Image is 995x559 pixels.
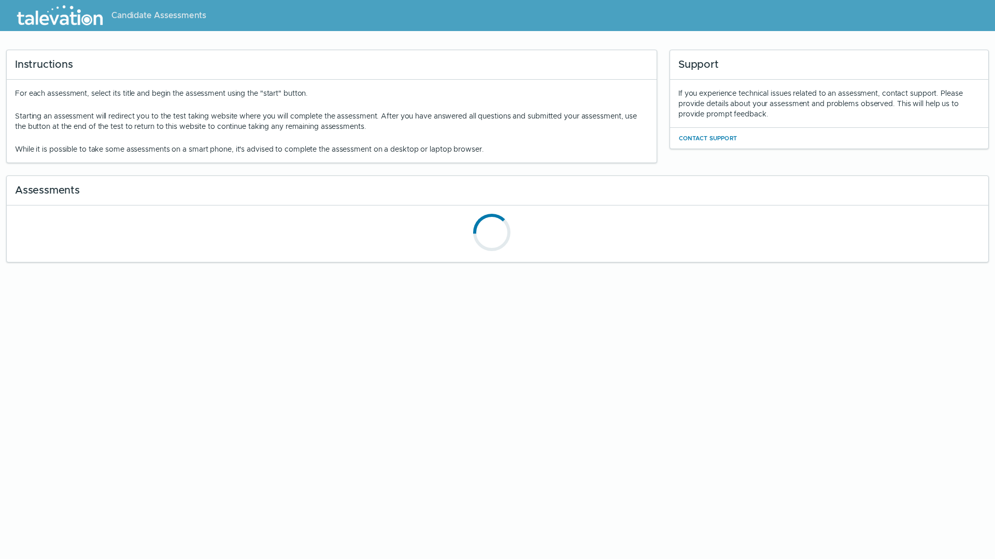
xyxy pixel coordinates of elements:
div: Support [670,50,988,80]
div: Assessments [7,176,988,205]
div: Instructions [7,50,657,80]
img: Talevation_Logo_Transparent_white.png [12,3,107,28]
span: Candidate Assessments [111,9,206,22]
button: Contact Support [678,132,737,144]
p: While it is possible to take some assessments on a smart phone, it's advised to complete the asse... [15,144,648,154]
div: For each assessment, select its title and begin the assessment using the "start" button. [15,88,648,154]
div: If you experience technical issues related to an assessment, contact support. Please provide deta... [678,88,980,119]
p: Starting an assessment will redirect you to the test taking website where you will complete the a... [15,111,648,131]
